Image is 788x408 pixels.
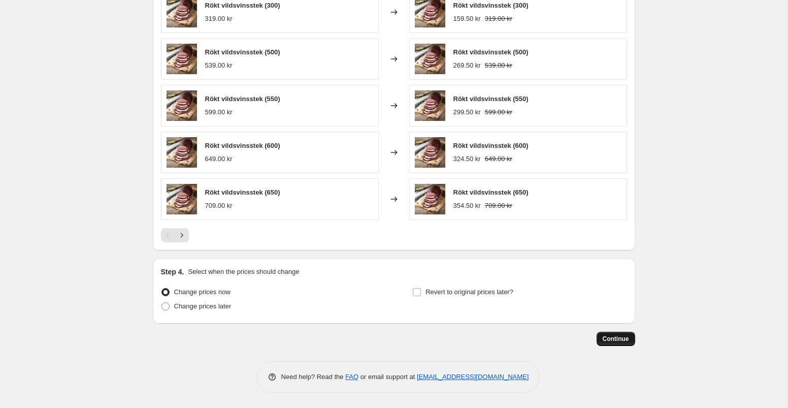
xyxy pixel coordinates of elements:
[425,288,513,296] span: Revert to original prices later?
[603,335,629,343] span: Continue
[485,60,512,71] strike: 539.00 kr
[453,107,481,117] div: 299.50 kr
[597,332,635,346] button: Continue
[205,48,280,56] span: Rökt vildsvinsstek (500)
[167,90,197,121] img: rokt-vildsvinsstek_-_1_80x.jpg
[415,90,445,121] img: rokt-vildsvinsstek_-_1_80x.jpg
[205,107,233,117] div: 599.00 kr
[453,154,481,164] div: 324.50 kr
[485,154,512,164] strike: 649.00 kr
[205,14,233,24] div: 319.00 kr
[205,189,280,196] span: Rökt vildsvinsstek (650)
[485,14,512,24] strike: 319.00 kr
[485,201,512,211] strike: 709.00 kr
[415,44,445,74] img: rokt-vildsvinsstek_-_1_80x.jpg
[161,267,184,277] h2: Step 4.
[453,48,529,56] span: Rökt vildsvinsstek (500)
[205,154,233,164] div: 649.00 kr
[453,142,529,149] span: Rökt vildsvinsstek (600)
[167,44,197,74] img: rokt-vildsvinsstek_-_1_80x.jpg
[417,373,529,381] a: [EMAIL_ADDRESS][DOMAIN_NAME]
[188,267,299,277] p: Select when the prices should change
[358,373,417,381] span: or email support at
[485,107,512,117] strike: 599.00 kr
[167,184,197,214] img: rokt-vildsvinsstek_-_1_80x.jpg
[174,288,231,296] span: Change prices now
[174,302,232,310] span: Change prices later
[453,201,481,211] div: 354.50 kr
[453,95,529,103] span: Rökt vildsvinsstek (550)
[415,137,445,168] img: rokt-vildsvinsstek_-_1_80x.jpg
[453,2,529,9] span: Rökt vildsvinsstek (300)
[453,189,529,196] span: Rökt vildsvinsstek (650)
[205,2,280,9] span: Rökt vildsvinsstek (300)
[415,184,445,214] img: rokt-vildsvinsstek_-_1_80x.jpg
[345,373,358,381] a: FAQ
[205,142,280,149] span: Rökt vildsvinsstek (600)
[175,228,189,242] button: Next
[205,95,280,103] span: Rökt vildsvinsstek (550)
[205,201,233,211] div: 709.00 kr
[205,60,233,71] div: 539.00 kr
[167,137,197,168] img: rokt-vildsvinsstek_-_1_80x.jpg
[453,60,481,71] div: 269.50 kr
[453,14,481,24] div: 159.50 kr
[161,228,189,242] nav: Pagination
[281,373,346,381] span: Need help? Read the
